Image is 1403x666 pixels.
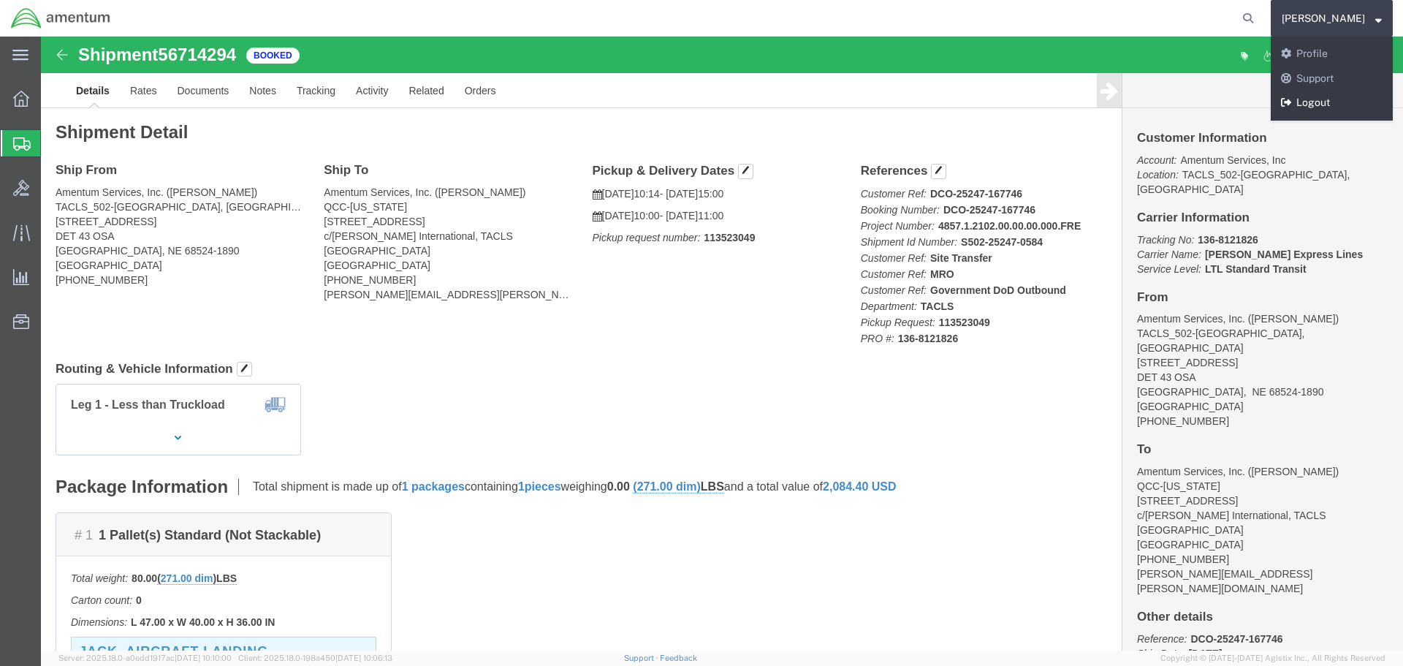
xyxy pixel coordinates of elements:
span: [DATE] 10:06:13 [335,654,392,662]
a: Logout [1271,91,1393,116]
a: Feedback [660,654,697,662]
iframe: FS Legacy Container [41,37,1403,651]
button: [PERSON_NAME] [1281,10,1383,27]
span: [DATE] 10:10:00 [175,654,232,662]
span: Server: 2025.18.0-a0edd1917ac [58,654,232,662]
img: logo [10,7,111,29]
a: Support [624,654,661,662]
span: Mark Kreutzer [1282,10,1365,26]
span: Copyright © [DATE]-[DATE] Agistix Inc., All Rights Reserved [1160,652,1385,665]
a: Profile [1271,42,1393,67]
span: Client: 2025.18.0-198a450 [238,654,392,662]
a: Support [1271,67,1393,91]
